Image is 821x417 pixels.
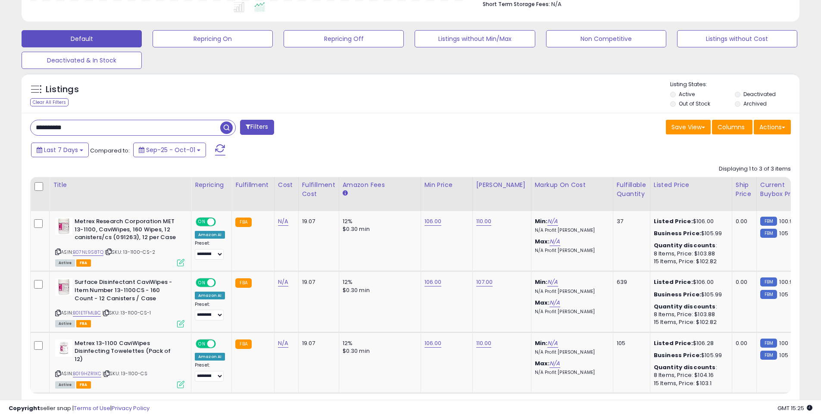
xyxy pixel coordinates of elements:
[235,278,251,288] small: FBA
[654,217,693,225] b: Listed Price:
[76,259,91,267] span: FBA
[654,318,725,326] div: 15 Items, Price: $102.82
[535,217,548,225] b: Min:
[547,217,558,226] a: N/A
[654,180,728,190] div: Listed Price
[46,84,79,96] h5: Listings
[55,278,72,296] img: 416TjfRCSlL._SL40_.jpg
[75,278,179,305] b: Surface Disinfectant CaviWipes - Item Number 13-1100CS - 160 Count - 12 Canisters / Case
[153,30,273,47] button: Repricing On
[654,250,725,258] div: 8 Items, Price: $103.88
[654,291,725,299] div: $105.99
[343,339,414,347] div: 12%
[476,180,528,190] div: [PERSON_NAME]
[654,230,725,237] div: $105.99
[55,320,75,327] span: All listings currently available for purchase on Amazon
[302,218,332,225] div: 19.07
[343,180,417,190] div: Amazon Fees
[760,351,777,360] small: FBM
[102,309,151,316] span: | SKU: 13-1100-CS-1
[654,242,725,249] div: :
[736,278,750,286] div: 0.00
[75,339,179,366] b: Metrex 13-1100 CaviWipes Disinfecting Towelettes (Pack of 12)
[654,311,725,318] div: 8 Items, Price: $103.88
[549,299,560,307] a: N/A
[90,146,130,155] span: Compared to:
[302,278,332,286] div: 19.07
[547,278,558,286] a: N/A
[760,339,777,348] small: FBM
[654,218,725,225] div: $106.00
[74,404,110,412] a: Terms of Use
[654,278,725,286] div: $106.00
[22,52,142,69] button: Deactivated & In Stock
[343,190,348,197] small: Amazon Fees.
[779,290,788,299] span: 105
[546,30,666,47] button: Non Competitive
[55,339,72,357] img: 41nk3qDUAmL._SL40_.jpg
[535,237,550,246] b: Max:
[278,217,288,226] a: N/A
[777,404,812,412] span: 2025-10-9 15:25 GMT
[712,120,752,134] button: Columns
[146,146,195,154] span: Sep-25 - Oct-01
[760,277,777,286] small: FBM
[654,302,716,311] b: Quantity discounts
[215,340,228,347] span: OFF
[44,146,78,154] span: Last 7 Days
[531,177,613,211] th: The percentage added to the cost of goods (COGS) that forms the calculator for Min & Max prices.
[654,290,701,299] b: Business Price:
[779,351,788,359] span: 105
[76,320,91,327] span: FBA
[55,278,184,326] div: ASIN:
[425,180,469,190] div: Min Price
[654,371,725,379] div: 8 Items, Price: $104.16
[535,180,609,190] div: Markup on Cost
[535,309,606,315] p: N/A Profit [PERSON_NAME]
[779,229,788,237] span: 105
[197,340,207,347] span: ON
[535,248,606,254] p: N/A Profit [PERSON_NAME]
[215,218,228,226] span: OFF
[278,180,295,190] div: Cost
[30,98,69,106] div: Clear All Filters
[53,180,187,190] div: Title
[760,180,805,199] div: Current Buybox Price
[654,339,725,347] div: $106.28
[670,81,799,89] p: Listing States:
[476,278,493,286] a: 107.00
[343,218,414,225] div: 12%
[195,240,225,260] div: Preset:
[195,302,225,321] div: Preset:
[75,218,179,244] b: Metrex Research Corporation MET 13-1100, CaviWipes, 160 Wipes, 12 canisters/cs (091263), 12 per Case
[535,349,606,355] p: N/A Profit [PERSON_NAME]
[666,120,711,134] button: Save View
[617,218,643,225] div: 37
[679,100,710,107] label: Out of Stock
[535,339,548,347] b: Min:
[302,180,335,199] div: Fulfillment Cost
[549,237,560,246] a: N/A
[654,258,725,265] div: 15 Items, Price: $102.82
[197,279,207,286] span: ON
[76,381,91,389] span: FBA
[278,278,288,286] a: N/A
[654,380,725,387] div: 15 Items, Price: $103.1
[55,259,75,267] span: All listings currently available for purchase on Amazon
[654,351,701,359] b: Business Price:
[112,404,150,412] a: Privacy Policy
[779,278,796,286] span: 100.93
[240,120,274,135] button: Filters
[415,30,535,47] button: Listings without Min/Max
[278,339,288,348] a: N/A
[55,381,75,389] span: All listings currently available for purchase on Amazon
[654,363,716,371] b: Quantity discounts
[425,278,442,286] a: 106.00
[535,299,550,307] b: Max:
[535,359,550,367] b: Max:
[302,339,332,347] div: 19.07
[760,290,777,299] small: FBM
[654,352,725,359] div: $105.99
[736,218,750,225] div: 0.00
[547,339,558,348] a: N/A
